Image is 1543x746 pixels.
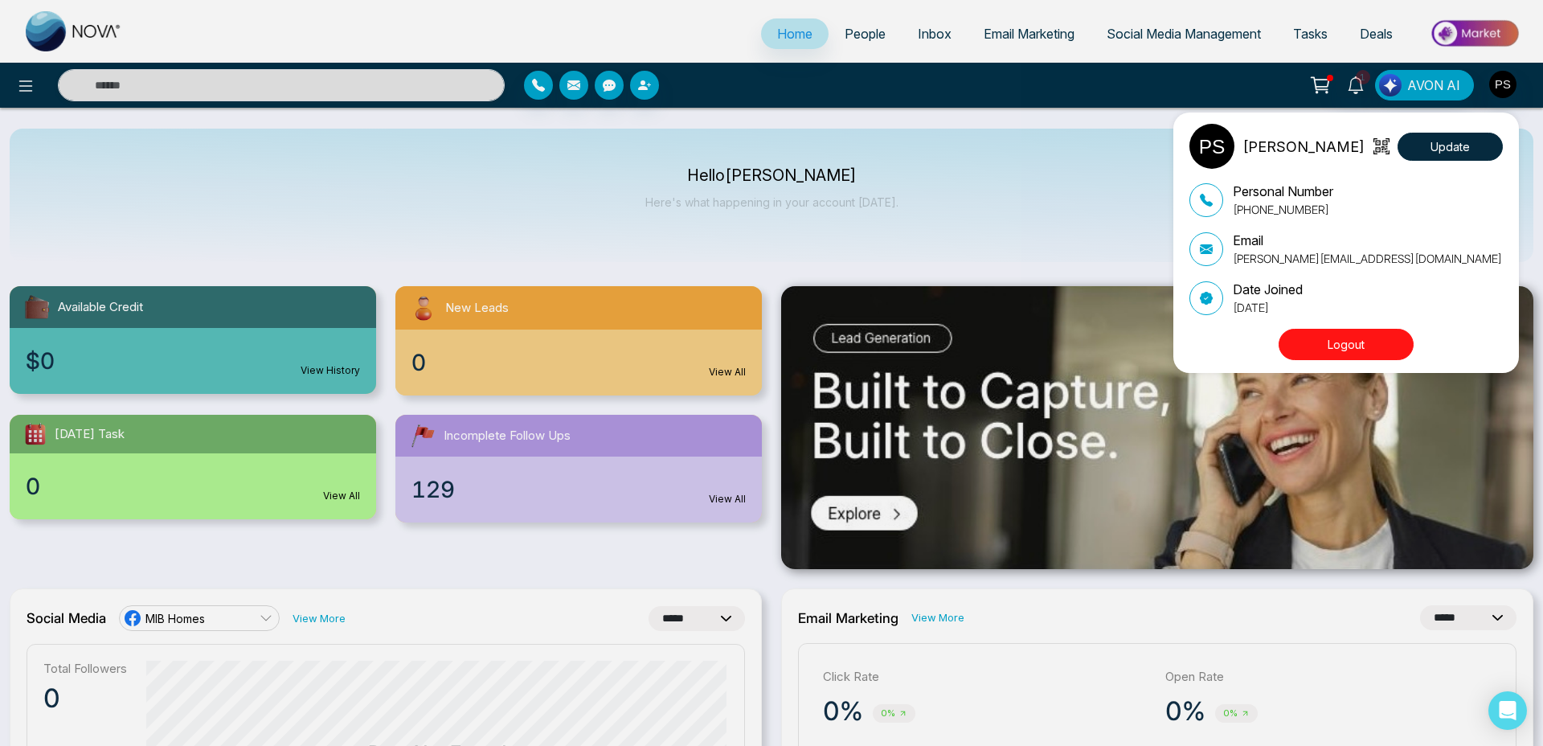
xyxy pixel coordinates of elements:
p: [DATE] [1233,299,1303,316]
p: [PERSON_NAME][EMAIL_ADDRESS][DOMAIN_NAME] [1233,250,1502,267]
button: Logout [1279,329,1414,360]
p: Email [1233,231,1502,250]
p: Personal Number [1233,182,1333,201]
p: [PERSON_NAME] [1242,136,1365,158]
p: Date Joined [1233,280,1303,299]
p: [PHONE_NUMBER] [1233,201,1333,218]
div: Open Intercom Messenger [1488,691,1527,730]
button: Update [1398,133,1503,161]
